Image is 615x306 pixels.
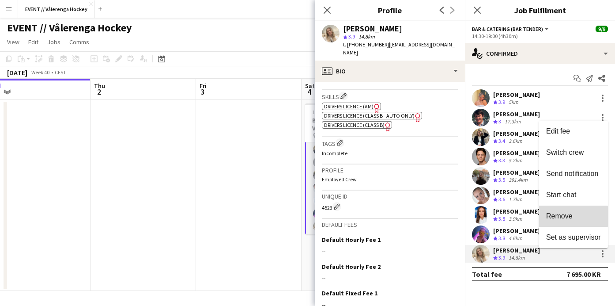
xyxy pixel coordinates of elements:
button: Send notification [539,163,608,184]
span: Set as supervisor [546,233,601,241]
button: Set as supervisor [539,227,608,248]
span: Edit fee [546,127,570,135]
span: Send notification [546,170,598,177]
span: Remove [546,212,573,220]
span: Switch crew [546,149,584,156]
button: Start chat [539,184,608,206]
button: Edit fee [539,121,608,142]
button: Switch crew [539,142,608,163]
span: Start chat [546,191,576,199]
button: Remove [539,206,608,227]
